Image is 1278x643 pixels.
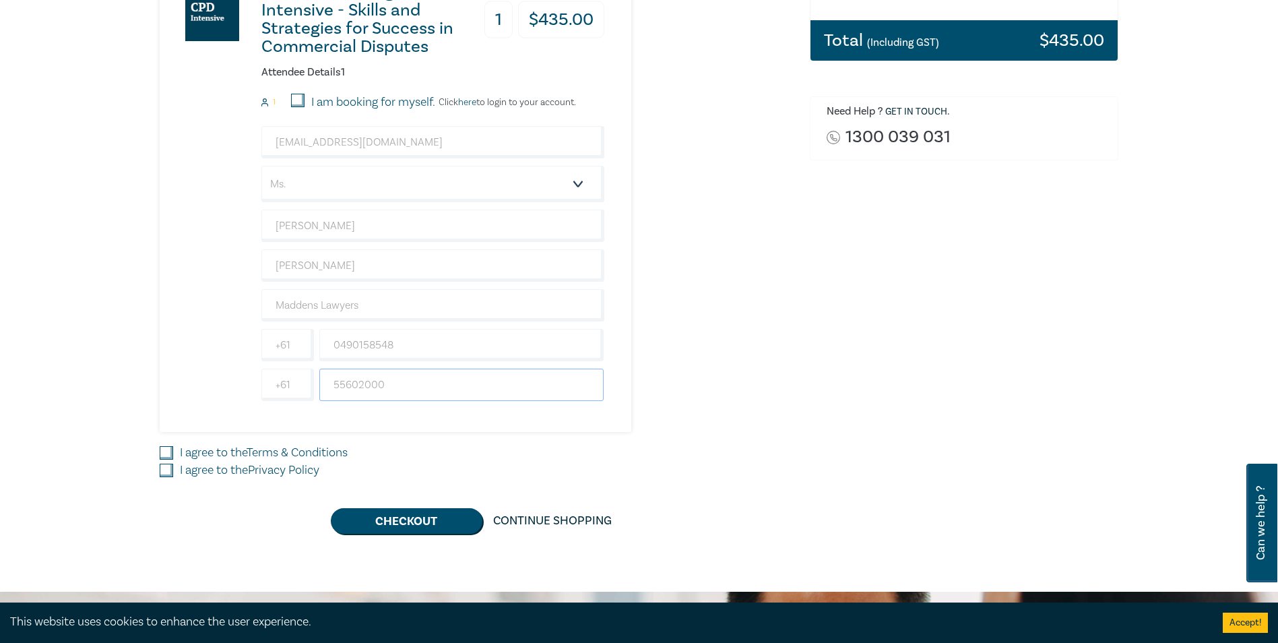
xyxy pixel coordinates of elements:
[180,462,319,479] label: I agree to the
[482,508,622,534] a: Continue Shopping
[458,96,476,109] a: here
[827,105,1108,119] h6: Need Help ? .
[824,32,939,49] h3: Total
[261,329,314,361] input: +61
[247,445,348,460] a: Terms & Conditions
[331,508,482,534] button: Checkout
[1040,32,1104,49] h3: $ 435.00
[845,128,951,146] a: 1300 039 031
[261,126,604,158] input: Attendee Email*
[180,444,348,462] label: I agree to the
[10,613,1203,631] div: This website uses cookies to enhance the user experience.
[867,36,939,49] small: (Including GST)
[319,369,604,401] input: Phone
[484,1,513,38] h3: 1
[518,1,604,38] h3: $ 435.00
[261,66,604,79] h6: Attendee Details 1
[261,210,604,242] input: First Name*
[273,98,276,107] small: 1
[261,249,604,282] input: Last Name*
[435,97,576,108] p: Click to login to your account.
[319,329,604,361] input: Mobile*
[1254,472,1267,574] span: Can we help ?
[261,289,604,321] input: Company
[248,462,319,478] a: Privacy Policy
[1223,613,1268,633] button: Accept cookies
[311,94,435,111] label: I am booking for myself.
[261,369,314,401] input: +61
[885,106,947,118] a: Get in touch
